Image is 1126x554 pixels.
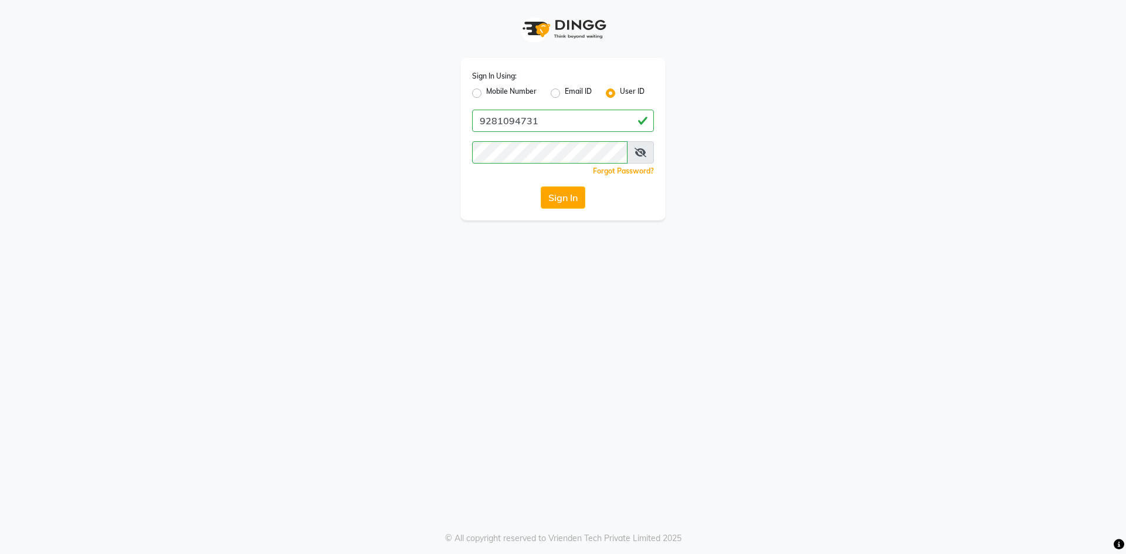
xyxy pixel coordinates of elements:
input: Username [472,110,654,132]
button: Sign In [541,186,585,209]
label: User ID [620,86,645,100]
input: Username [472,141,628,164]
label: Mobile Number [486,86,537,100]
label: Email ID [565,86,592,100]
label: Sign In Using: [472,71,517,81]
a: Forgot Password? [593,166,654,175]
img: logo1.svg [516,12,610,46]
